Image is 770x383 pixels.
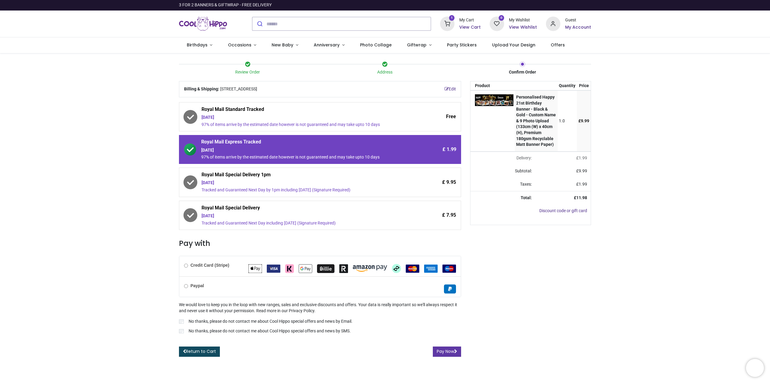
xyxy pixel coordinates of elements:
a: Logo of Cool Hippo [179,15,227,32]
input: Credit Card (Stripe) [184,264,188,268]
div: [DATE] [202,213,405,219]
b: Billing & Shipping: [184,86,219,91]
img: Klarna [285,264,294,273]
div: [DATE] [201,147,405,153]
div: Tracked and Guaranteed Next Day by 1pm including [DATE] (Signature Required) [202,187,405,193]
img: VISA [267,265,280,273]
div: Review Order [179,69,316,75]
th: Price [577,81,591,90]
span: Giftwrap [407,42,427,48]
span: Free [446,113,456,120]
span: 11.98 [576,195,587,200]
td: Subtotal: [470,165,535,178]
div: Guest [565,17,591,23]
img: American Express [424,265,438,273]
strong: Total: [521,195,532,200]
div: Tracked and Guaranteed Next Day including [DATE] (Signature Required) [202,220,405,226]
a: 0 [490,21,504,26]
span: Amazon Pay [353,266,387,271]
span: £ [578,118,589,123]
td: Delivery will be updated after choosing a new delivery method [470,152,535,165]
span: £ [576,168,587,173]
img: Amazon Pay [353,265,387,272]
div: We would love to keep you in the loop with new ranges, sales and exclusive discounts and offers. ... [179,302,461,335]
button: Submit [252,17,266,30]
div: 3 FOR 2 BANNERS & GIFTWRAP - FREE DELIVERY [179,2,272,8]
img: MasterCard [406,265,419,273]
span: Anniversary [314,42,340,48]
span: VISA [267,266,280,271]
span: [STREET_ADDRESS] [220,86,257,92]
div: My Wishlist [509,17,537,23]
span: Birthdays [187,42,208,48]
span: American Express [424,266,438,271]
span: 9.99 [579,168,587,173]
img: Maestro [442,265,456,273]
iframe: Brevo live chat [746,359,764,377]
div: Confirm Order [454,69,591,75]
img: Google Pay [299,264,312,273]
a: Occasions [220,37,264,53]
input: No thanks, please do not contact me about Cool Hippo special offers and news by Email. [179,319,184,324]
span: Party Stickers [447,42,477,48]
b: Paypal [190,283,204,288]
th: Quantity [558,81,577,90]
a: Return to Cart [179,347,220,357]
span: Offers [551,42,565,48]
div: [DATE] [202,115,405,121]
span: £ 1.99 [442,146,456,153]
th: Product [470,81,515,90]
span: £ 9.95 [442,179,456,186]
span: Royal Mail Express Tracked [201,139,405,147]
img: Paypal [444,284,456,294]
span: Royal Mail Special Delivery 1pm [202,171,405,180]
span: 9.99 [581,118,589,123]
div: Address [316,69,454,75]
td: Taxes: [470,178,535,191]
img: Revolut Pay [339,264,348,273]
span: £ 7.95 [442,212,456,218]
img: yP8HEAAAAAGSURBVAMABpcf0CDcRo0AAAAASUVORK5CYII= [475,94,513,106]
a: Anniversary [306,37,352,53]
a: Edit [445,86,456,92]
span: Royal Mail Special Delivery [202,205,405,213]
span: £ [576,155,587,160]
span: 1.99 [579,155,587,160]
span: Billie [317,266,334,271]
a: Discount code or gift card [539,208,587,213]
a: 1 [440,21,454,26]
b: Credit Card (Stripe) [190,263,229,268]
a: View Cart [459,24,481,30]
img: Cool Hippo [179,15,227,32]
span: Photo Collage [360,42,392,48]
div: My Cart [459,17,481,23]
span: New Baby [272,42,293,48]
button: Pay Now [433,347,461,357]
sup: 1 [449,15,455,21]
span: Afterpay Clearpay [392,266,401,271]
strong: Personalised Happy 21st Birthday Banner - Black & Gold - Custom Name & 9 Photo Upload (133cm (W) ... [516,95,556,147]
div: 97% of items arrive by the estimated date however is not guaranteed and may take upto 10 days [201,154,405,160]
span: £ [576,182,587,187]
span: Upload Your Design [492,42,535,48]
span: Google Pay [299,266,312,271]
img: Apple Pay [248,264,262,273]
img: Billie [317,264,334,273]
h3: Pay with [179,238,461,249]
a: View Wishlist [509,24,537,30]
sup: 0 [499,15,504,21]
span: Maestro [442,266,456,271]
span: Revolut Pay [339,266,348,271]
a: My Account [565,24,591,30]
span: Apple Pay [248,266,262,271]
input: Paypal [184,284,188,288]
p: No thanks, please do not contact me about Cool Hippo special offers and news by SMS. [189,328,351,334]
strong: £ [574,195,587,200]
a: Birthdays [179,37,220,53]
div: 97% of items arrive by the estimated date however is not guaranteed and may take upto 10 days [202,122,405,128]
img: Afterpay Clearpay [392,264,401,273]
input: No thanks, please do not contact me about Cool Hippo special offers and news by SMS. [179,329,184,333]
